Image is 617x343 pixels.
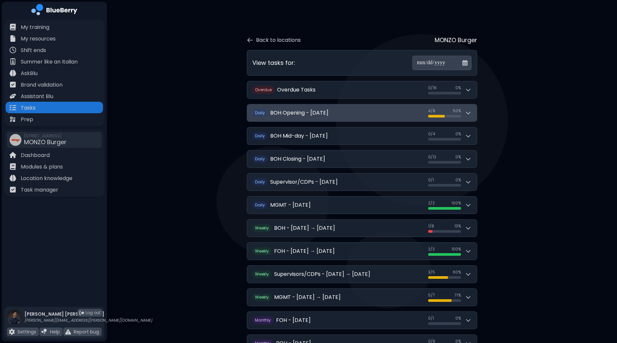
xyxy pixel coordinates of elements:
span: 100 % [451,247,461,252]
p: Assistant Blu [21,92,53,100]
span: D [252,155,268,163]
span: D [252,201,268,209]
button: WeeklyBOH - [DATE] → [DATE]1/813% [247,220,477,237]
h2: Supervisor/CDPs - [DATE] [270,178,338,186]
img: file icon [10,104,16,111]
img: file icon [65,329,71,335]
span: 0 / 16 [428,85,437,91]
span: W [252,224,271,232]
img: file icon [10,152,16,158]
h2: FOH - [DATE] → [DATE] [274,247,335,255]
span: W [252,270,271,278]
span: 0 / 12 [428,154,436,160]
span: eekly [259,225,269,231]
h2: BOH Closing - [DATE] [270,155,325,163]
span: D [252,109,268,117]
span: aily [258,133,265,139]
span: 1 / 8 [428,224,434,229]
span: 0 % [455,177,461,183]
p: Help [50,329,60,335]
img: company logo [31,4,77,17]
p: Dashboard [21,151,50,159]
span: aily [258,156,265,162]
img: file icon [10,58,16,65]
span: aily [258,202,265,208]
img: logout [79,310,84,315]
span: 5 / 7 [428,293,435,298]
img: file icon [9,329,15,335]
span: aily [258,110,265,116]
button: MonthlyFOH - [DATE]0/10% [247,312,477,329]
img: file icon [10,24,16,30]
img: file icon [10,81,16,88]
span: 2 / 2 [428,247,435,252]
span: Log out [86,310,100,315]
h3: View tasks for: [252,58,295,67]
button: DailyBOH Mid-day - [DATE]0/40% [247,127,477,145]
span: 0 % [455,131,461,137]
span: M [252,316,273,324]
h2: Overdue Tasks [277,86,316,94]
h2: Supervisors/CDPs - [DATE] → [DATE] [274,270,370,278]
p: Prep [21,116,33,123]
span: D [252,132,268,140]
p: My resources [21,35,56,43]
button: WeeklyMGMT - [DATE] → [DATE]5/771% [247,289,477,306]
button: OverdueOverdue Tasks0/160% [247,81,477,98]
h2: MGMT - [DATE] [270,201,311,209]
p: Report bug [74,329,99,335]
span: onthly [258,317,271,323]
p: My training [21,23,49,31]
span: O [252,86,274,94]
button: DailyBOH Closing - [DATE]0/120% [247,150,477,168]
h2: BOH Opening - [DATE] [270,109,328,117]
button: DailySupervisor/CDPs - [DATE]0/10% [247,173,477,191]
img: company thumbnail [10,134,21,146]
button: WeeklySupervisors/CDPs - [DATE] → [DATE]3/560% [247,266,477,283]
span: 0 % [455,85,461,91]
p: Location knowledge [21,174,72,182]
span: [STREET_ADDRESS] [24,133,66,139]
span: MONZO Burger [24,138,66,146]
h2: MGMT - [DATE] → [DATE] [274,293,341,301]
p: [PERSON_NAME] [PERSON_NAME] [24,311,152,317]
span: eekly [259,248,269,254]
p: Brand validation [21,81,63,89]
p: Tasks [21,104,36,112]
button: WeeklyFOH - [DATE] → [DATE]2/2100% [247,243,477,260]
img: file icon [10,175,16,181]
span: eekly [259,294,269,300]
span: 2 / 2 [428,200,435,206]
p: AskBlu [21,69,38,77]
span: 0 % [455,154,461,160]
span: 3 / 5 [428,270,435,275]
span: 13 % [454,224,461,229]
h2: FOH - [DATE] [276,316,311,324]
button: Back to locations [247,36,301,44]
img: file icon [10,35,16,42]
span: 0 / 1 [428,177,434,183]
span: 0 / 4 [428,131,435,137]
span: W [252,293,271,301]
button: DailyBOH Opening - [DATE]4/850% [247,104,477,121]
img: file icon [10,116,16,122]
img: file icon [10,47,16,53]
h2: BOH - [DATE] → [DATE] [274,224,335,232]
span: 0 % [455,316,461,321]
p: Shift ends [21,46,46,54]
span: 4 / 8 [428,108,435,114]
span: verdue [258,87,272,92]
img: file icon [10,163,16,170]
img: file icon [41,329,47,335]
span: 60 % [453,270,461,275]
img: file icon [10,70,16,76]
p: Modules & plans [21,163,63,171]
span: D [252,178,268,186]
button: DailyMGMT - [DATE]2/2100% [247,197,477,214]
p: Task manager [21,186,58,194]
img: profile photo [7,309,22,331]
img: file icon [10,186,16,193]
span: aily [258,179,265,185]
p: [PERSON_NAME][EMAIL_ADDRESS][PERSON_NAME][DOMAIN_NAME] [24,318,152,323]
h2: BOH Mid-day - [DATE] [270,132,328,140]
